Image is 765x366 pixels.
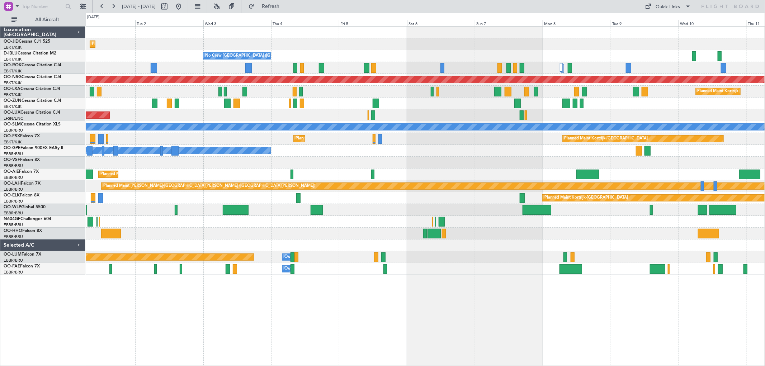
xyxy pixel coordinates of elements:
span: OO-LUM [4,252,22,257]
div: Tue 2 [135,20,203,26]
a: D-IBLUCessna Citation M2 [4,51,56,56]
a: OO-VSFFalcon 8X [4,158,40,162]
a: EBKT/KJK [4,139,22,145]
div: No Crew [GEOGRAPHIC_DATA] ([GEOGRAPHIC_DATA] National) [205,51,325,61]
a: EBKT/KJK [4,45,22,50]
div: Planned Maint Kortrijk-[GEOGRAPHIC_DATA] [92,39,175,49]
a: OO-NSGCessna Citation CJ4 [4,75,61,79]
span: All Aircraft [19,17,76,22]
span: OO-VSF [4,158,20,162]
span: OO-ELK [4,193,20,198]
div: Wed 10 [679,20,746,26]
button: All Aircraft [8,14,78,25]
div: Planned Maint Kortrijk-[GEOGRAPHIC_DATA] [565,133,648,144]
button: Refresh [245,1,288,12]
div: Thu 4 [271,20,339,26]
span: OO-NSG [4,75,22,79]
span: [DATE] - [DATE] [122,3,156,10]
a: OO-HHOFalcon 8X [4,229,42,233]
div: Sun 7 [475,20,543,26]
span: OO-ZUN [4,99,22,103]
div: Sat 6 [407,20,475,26]
div: Mon 8 [543,20,610,26]
a: OO-FSXFalcon 7X [4,134,40,138]
input: Trip Number [22,1,63,12]
div: Owner Melsbroek Air Base [284,252,333,262]
a: EBBR/BRU [4,199,23,204]
a: EBBR/BRU [4,163,23,168]
span: OO-SLM [4,122,21,127]
a: OO-ELKFalcon 8X [4,193,39,198]
a: OO-LXACessna Citation CJ4 [4,87,60,91]
span: OO-LAH [4,181,21,186]
a: EBBR/BRU [4,222,23,228]
a: EBKT/KJK [4,68,22,74]
a: OO-WLPGlobal 5500 [4,205,46,209]
div: Fri 5 [339,20,407,26]
a: EBBR/BRU [4,210,23,216]
span: OO-FSX [4,134,20,138]
span: OO-AIE [4,170,19,174]
div: Tue 9 [611,20,679,26]
a: EBKT/KJK [4,57,22,62]
a: EBBR/BRU [4,128,23,133]
span: OO-WLP [4,205,21,209]
span: OO-GPE [4,146,20,150]
a: OO-FAEFalcon 7X [4,264,40,268]
span: OO-JID [4,39,19,44]
a: OO-LUXCessna Citation CJ4 [4,110,60,115]
a: EBBR/BRU [4,258,23,263]
div: Planned Maint Kortrijk-[GEOGRAPHIC_DATA] [296,133,379,144]
a: OO-ROKCessna Citation CJ4 [4,63,61,67]
span: OO-ROK [4,63,22,67]
a: EBKT/KJK [4,80,22,86]
span: OO-HHO [4,229,22,233]
span: OO-LXA [4,87,20,91]
a: EBKT/KJK [4,104,22,109]
div: Quick Links [656,4,680,11]
div: [DATE] [87,14,99,20]
span: N604GF [4,217,20,221]
a: EBKT/KJK [4,92,22,98]
div: Mon 1 [67,20,135,26]
a: OO-ZUNCessna Citation CJ4 [4,99,61,103]
span: D-IBLU [4,51,18,56]
div: Planned Maint [GEOGRAPHIC_DATA] ([GEOGRAPHIC_DATA]) [100,169,213,180]
a: EBBR/BRU [4,151,23,157]
a: EBBR/BRU [4,175,23,180]
a: OO-LAHFalcon 7X [4,181,41,186]
a: EBBR/BRU [4,270,23,275]
a: N604GFChallenger 604 [4,217,51,221]
a: OO-GPEFalcon 900EX EASy II [4,146,63,150]
span: OO-FAE [4,264,20,268]
div: Planned Maint Kortrijk-[GEOGRAPHIC_DATA] [544,192,628,203]
a: EBBR/BRU [4,187,23,192]
a: LFSN/ENC [4,116,23,121]
a: EBBR/BRU [4,234,23,239]
span: OO-LUX [4,110,20,115]
a: OO-JIDCessna CJ1 525 [4,39,50,44]
span: Refresh [256,4,286,9]
a: OO-AIEFalcon 7X [4,170,39,174]
button: Quick Links [642,1,695,12]
a: OO-LUMFalcon 7X [4,252,41,257]
a: OO-SLMCessna Citation XLS [4,122,61,127]
div: Wed 3 [203,20,271,26]
div: Planned Maint [PERSON_NAME]-[GEOGRAPHIC_DATA][PERSON_NAME] ([GEOGRAPHIC_DATA][PERSON_NAME]) [103,181,315,191]
div: Owner Melsbroek Air Base [284,263,333,274]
